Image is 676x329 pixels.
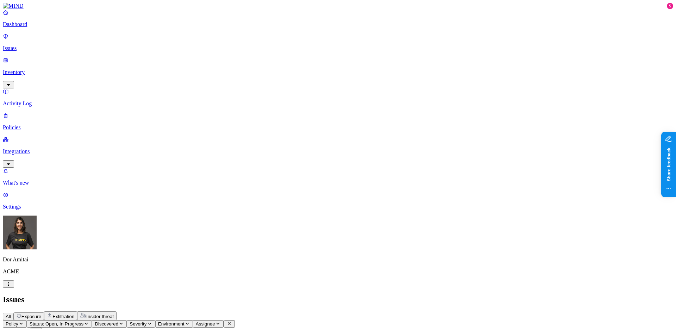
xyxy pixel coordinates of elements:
[6,314,11,319] span: All
[6,321,18,327] span: Policy
[3,100,673,107] p: Activity Log
[21,314,41,319] span: Exposure
[3,168,673,186] a: What's new
[95,321,118,327] span: Discovered
[52,314,74,319] span: Exfiltration
[3,3,673,9] a: MIND
[3,45,673,51] p: Issues
[3,69,673,75] p: Inventory
[30,321,83,327] span: Status: Open, In Progress
[86,314,114,319] span: Insider threat
[3,204,673,210] p: Settings
[3,9,673,27] a: Dashboard
[3,88,673,107] a: Activity Log
[3,33,673,51] a: Issues
[130,321,146,327] span: Severity
[3,216,37,249] img: Dor Amitai
[661,132,676,197] iframe: Marker.io feedback button
[3,57,673,87] a: Inventory
[3,136,673,167] a: Integrations
[3,256,673,263] p: Dor Amitai
[3,192,673,210] a: Settings
[3,112,673,131] a: Policies
[3,21,673,27] p: Dashboard
[196,321,215,327] span: Assignee
[3,295,673,304] h2: Issues
[3,3,24,9] img: MIND
[3,268,673,275] p: ACME
[3,180,673,186] p: What's new
[667,3,673,9] div: 5
[158,321,184,327] span: Environment
[3,124,673,131] p: Policies
[3,148,673,155] p: Integrations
